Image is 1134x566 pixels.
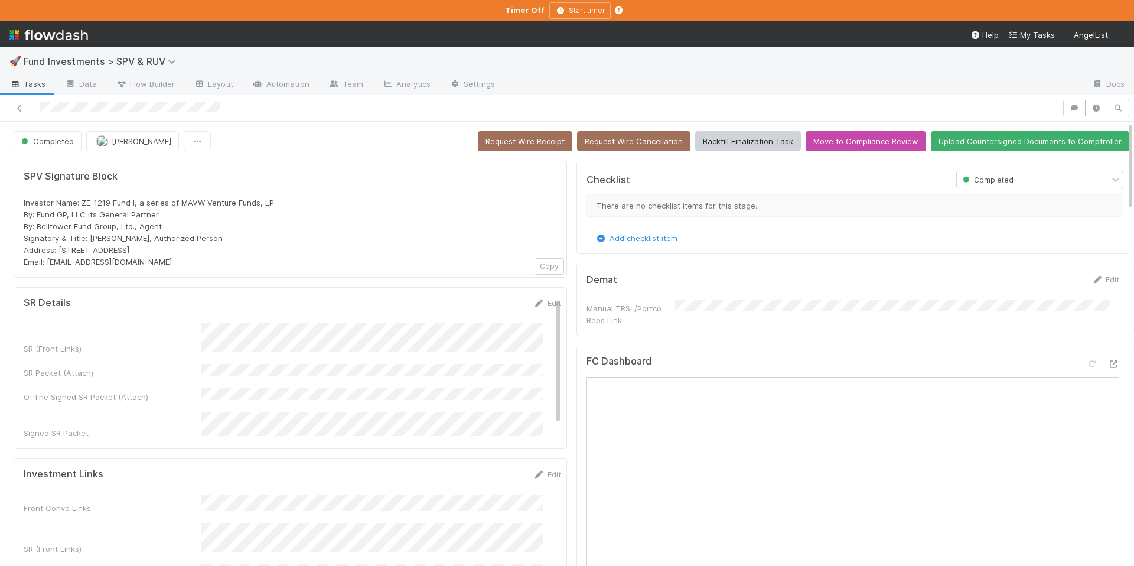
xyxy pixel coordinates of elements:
div: Manual TRSL/Portco Reps Link [586,302,675,326]
h5: Investment Links [24,469,103,480]
a: Edit [533,298,561,308]
a: Settings [440,76,504,95]
span: Investor Name: ZE-1219 Fund I, a series of MAVW Venture Funds, LP By: Fund GP, LLC its General Pa... [24,198,274,266]
button: Request Wire Cancellation [577,131,690,151]
button: Backfill Finalization Task [695,131,801,151]
button: Completed [14,131,82,151]
span: Fund Investments > SPV & RUV [24,56,182,67]
span: 🚀 [9,56,21,66]
a: Add checklist item [595,233,677,243]
div: There are no checklist items for this stage. [586,194,1124,217]
a: My Tasks [1008,29,1055,41]
a: Edit [1091,275,1119,284]
a: Docs [1083,76,1134,95]
img: avatar_501ac9d6-9fa6-4fe9-975e-1fd988f7bdb1.png [1113,30,1125,41]
button: Start timer [549,2,611,19]
button: Request Wire Receipt [478,131,572,151]
img: logo-inverted-e16ddd16eac7371096b0.svg [9,25,88,45]
button: Upload Countersigned Documents to Comptroller [931,131,1129,151]
span: Flow Builder [116,78,175,90]
a: Edit [533,470,561,479]
a: Team [319,76,373,95]
span: Completed [960,175,1014,184]
strong: Timer Off [505,5,545,15]
button: [PERSON_NAME] [86,131,179,151]
div: Front Convo Links [24,502,201,514]
a: Analytics [373,76,440,95]
span: Tasks [9,78,46,90]
span: [PERSON_NAME] [112,136,171,146]
div: Offline Signed SR Packet (Attach) [24,391,201,403]
div: Help [970,29,999,41]
button: Move to Compliance Review [806,131,926,151]
div: Signed SR Packet [24,427,201,439]
span: My Tasks [1008,30,1055,40]
h5: SR Details [24,297,71,309]
a: Flow Builder [106,76,184,95]
h5: Demat [586,274,617,286]
span: AngelList [1074,30,1108,40]
h5: Checklist [586,174,630,186]
h5: SPV Signature Block [24,171,557,183]
img: avatar_d055a153-5d46-4590-b65c-6ad68ba65107.png [96,135,108,147]
a: Data [56,76,106,95]
h5: FC Dashboard [586,356,651,367]
span: Completed [19,136,74,146]
button: Copy [535,258,564,275]
a: Automation [243,76,319,95]
div: SR (Front Links) [24,543,201,555]
div: SR (Front Links) [24,343,201,354]
div: SR Packet (Attach) [24,367,201,379]
a: Layout [184,76,243,95]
